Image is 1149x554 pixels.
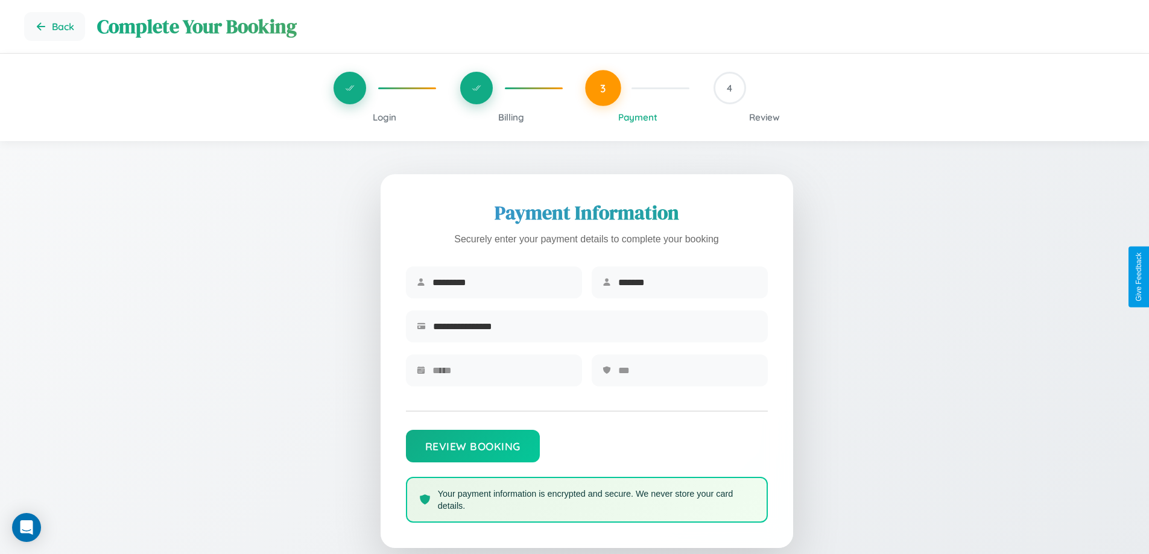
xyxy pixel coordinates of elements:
[12,513,41,542] div: Open Intercom Messenger
[749,112,780,123] span: Review
[97,13,1125,40] h1: Complete Your Booking
[600,81,606,95] span: 3
[406,200,768,226] h2: Payment Information
[1135,253,1143,301] div: Give Feedback
[438,488,755,512] p: Your payment information is encrypted and secure. We never store your card details.
[406,430,540,462] button: Review Booking
[24,12,85,41] button: Go back
[618,112,657,123] span: Payment
[727,82,732,94] span: 4
[498,112,524,123] span: Billing
[406,231,768,248] p: Securely enter your payment details to complete your booking
[373,112,396,123] span: Login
